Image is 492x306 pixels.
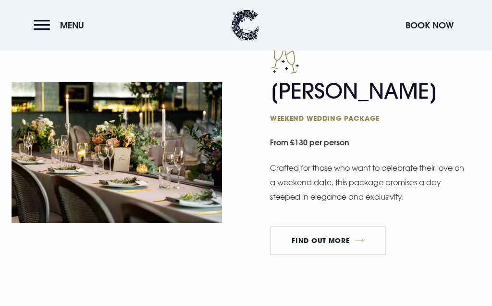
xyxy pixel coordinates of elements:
[60,20,84,31] span: Menu
[12,82,222,223] img: Reception set up at a Wedding Venue Northern Ireland
[270,78,457,123] h2: [PERSON_NAME]
[231,10,259,41] img: Clandeboye Lodge
[270,161,467,204] p: Crafted for those who want to celebrate their love on a weekend date, this package promises a day...
[270,43,299,74] img: Champagne icon
[270,226,386,255] a: FIND OUT MORE
[401,15,458,36] button: Book Now
[270,114,457,123] span: Weekend wedding package
[34,15,89,36] button: Menu
[270,133,480,154] small: From £130 per person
